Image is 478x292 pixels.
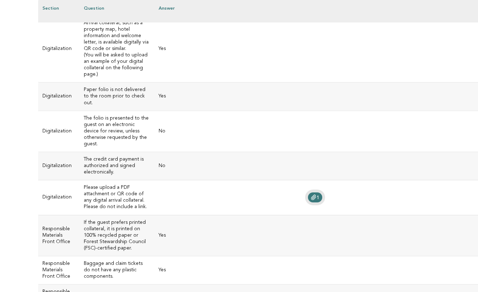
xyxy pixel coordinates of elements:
[38,180,79,215] td: Digitalization
[84,20,150,52] h3: Arrival collateral, such as a property map, hotel information and welcome letter, is available di...
[38,256,79,284] td: Responsible Materials Front Office
[84,220,150,252] h3: If the guest prefers printed collateral, it is printed on 100% recycled paper or Forest Stewardsh...
[154,15,476,82] td: Yes
[154,152,476,180] td: No
[84,185,150,210] h3: Please upload a PDF attachment or QR code of any digital arrival collateral. Please do not includ...
[38,111,79,152] td: Digitalization
[38,15,79,82] td: Digitalization
[84,156,150,176] h3: The credit card payment is authorized and signed electronically.
[38,82,79,111] td: Digitalization
[84,115,150,147] h3: The folio is presented to the guest on an electronic device for review, unless otherwise requeste...
[84,87,150,106] h3: Paper folio is not delivered to the room prior to check out.
[154,82,476,111] td: Yes
[317,195,319,200] span: 1
[84,52,150,78] p: (You will be asked to upload an example of your digital collateral on the following page.)
[154,256,476,284] td: Yes
[154,215,476,256] td: Yes
[154,111,476,152] td: No
[84,261,150,280] h3: Baggage and claim tickets do not have any plastic components.
[38,215,79,256] td: Responsible Materials Front Office
[308,192,322,202] a: 1
[38,152,79,180] td: Digitalization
